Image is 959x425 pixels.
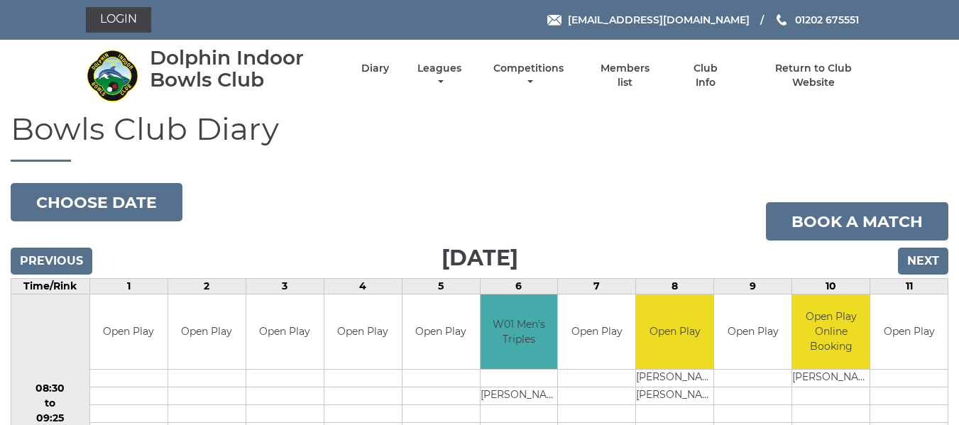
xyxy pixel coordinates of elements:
[402,294,480,369] td: Open Play
[558,279,636,294] td: 7
[898,248,948,275] input: Next
[90,294,168,369] td: Open Play
[766,202,948,241] a: Book a match
[636,369,713,387] td: [PERSON_NAME]
[777,14,787,26] img: Phone us
[402,279,480,294] td: 5
[870,294,948,369] td: Open Play
[150,47,336,91] div: Dolphin Indoor Bowls Club
[246,279,324,294] td: 3
[491,62,568,89] a: Competitions
[774,12,859,28] a: Phone us 01202 675551
[792,279,870,294] td: 10
[558,294,635,369] td: Open Play
[795,13,859,26] span: 01202 675551
[11,248,92,275] input: Previous
[568,13,750,26] span: [EMAIL_ADDRESS][DOMAIN_NAME]
[792,369,870,387] td: [PERSON_NAME]
[481,294,558,369] td: W01 Men's Triples
[86,49,139,102] img: Dolphin Indoor Bowls Club
[753,62,873,89] a: Return to Club Website
[11,111,948,162] h1: Bowls Club Diary
[324,279,402,294] td: 4
[168,279,246,294] td: 2
[714,294,791,369] td: Open Play
[414,62,465,89] a: Leagues
[481,387,558,404] td: [PERSON_NAME]
[480,279,558,294] td: 6
[683,62,729,89] a: Club Info
[714,279,792,294] td: 9
[547,15,561,26] img: Email
[11,183,182,221] button: Choose date
[636,294,713,369] td: Open Play
[324,294,402,369] td: Open Play
[792,294,870,369] td: Open Play Online Booking
[246,294,324,369] td: Open Play
[168,294,246,369] td: Open Play
[547,12,750,28] a: Email [EMAIL_ADDRESS][DOMAIN_NAME]
[592,62,657,89] a: Members list
[89,279,168,294] td: 1
[870,279,948,294] td: 11
[636,279,714,294] td: 8
[361,62,389,75] a: Diary
[11,279,90,294] td: Time/Rink
[636,387,713,404] td: [PERSON_NAME]
[86,7,151,33] a: Login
